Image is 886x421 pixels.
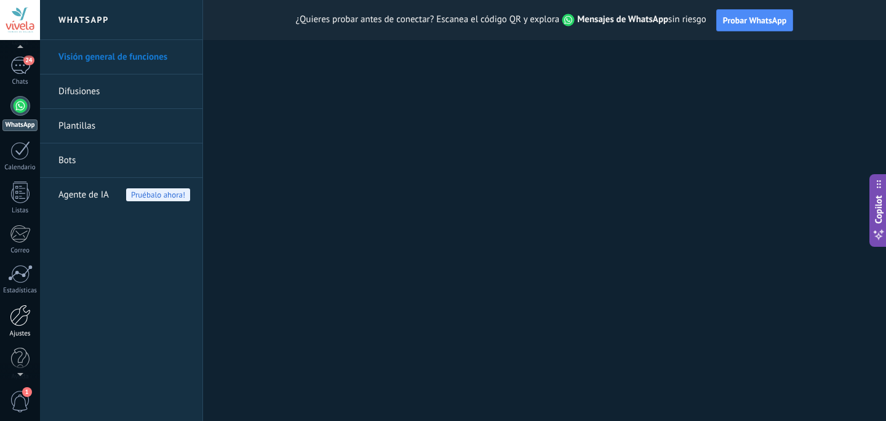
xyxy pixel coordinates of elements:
span: Pruébalo ahora! [126,188,190,201]
strong: Mensajes de WhatsApp [577,14,668,25]
div: Chats [2,78,38,86]
div: Correo [2,247,38,255]
div: Listas [2,207,38,215]
li: Bots [40,143,202,178]
a: Visión general de funciones [58,40,190,74]
a: Difusiones [58,74,190,109]
a: Bots [58,143,190,178]
button: Probar WhatsApp [716,9,794,31]
li: Difusiones [40,74,202,109]
div: Calendario [2,164,38,172]
span: Probar WhatsApp [723,15,787,26]
span: Agente de IA [58,178,109,212]
div: Estadísticas [2,287,38,295]
a: Plantillas [58,109,190,143]
div: WhatsApp [2,119,38,131]
span: Copilot [872,196,885,224]
li: Agente de IA [40,178,202,212]
span: ¿Quieres probar antes de conectar? Escanea el código QR y explora sin riesgo [296,14,706,26]
li: Plantillas [40,109,202,143]
span: 1 [22,387,32,397]
div: Ajustes [2,330,38,338]
span: 24 [23,55,34,65]
a: Agente de IAPruébalo ahora! [58,178,190,212]
li: Visión general de funciones [40,40,202,74]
